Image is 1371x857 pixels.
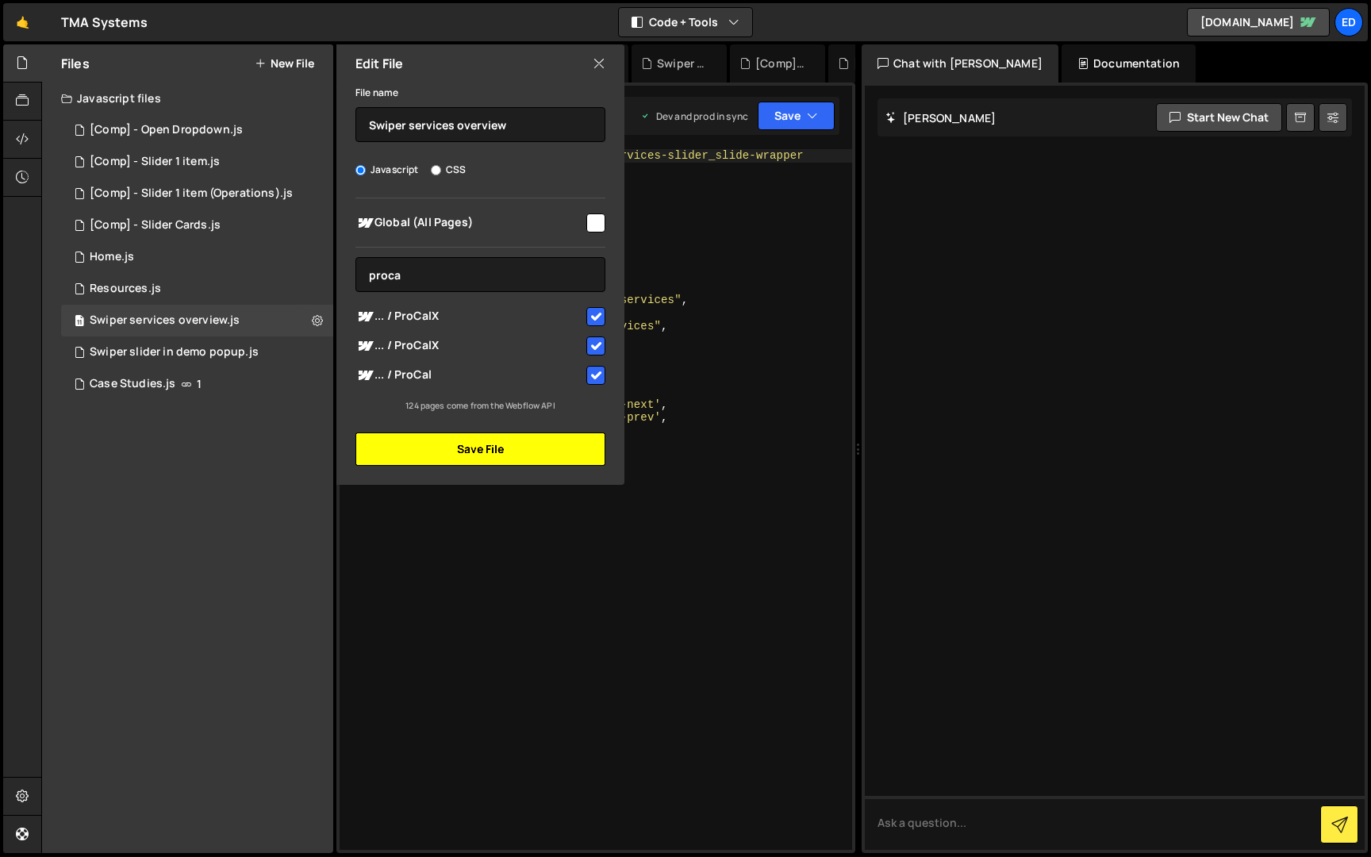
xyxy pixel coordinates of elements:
[862,44,1058,83] div: Chat with [PERSON_NAME]
[405,400,555,411] small: 124 pages come from the Webflow API
[61,13,148,32] div: TMA Systems
[355,432,605,466] button: Save File
[61,336,333,368] div: 15745/43499.js
[355,307,584,326] span: ... / ProCalX
[355,162,419,178] label: Javascript
[61,241,333,273] div: 15745/41882.js
[640,110,748,123] div: Dev and prod in sync
[90,282,161,296] div: Resources.js
[75,316,84,329] span: 11
[90,377,175,391] div: Case Studies.js
[355,336,584,355] span: ... / ProCalX
[90,123,243,137] div: [Comp] - Open Dropdown.js
[355,107,605,142] input: Name
[885,110,996,125] h2: [PERSON_NAME]
[355,55,403,72] h2: Edit File
[355,85,398,101] label: File name
[1156,103,1282,132] button: Start new chat
[90,218,221,233] div: [Comp] - Slider Cards.js
[355,366,584,385] span: ... / ProCal
[355,257,605,292] input: Search pages
[197,378,202,390] span: 1
[90,250,134,264] div: Home.js
[3,3,42,41] a: 🤙
[61,368,333,400] div: 15745/46796.js
[90,313,240,328] div: Swiper services overview.js
[61,146,333,178] div: 15745/41885.js
[61,305,333,336] div: Swiper services overview.js
[61,209,333,241] div: 15745/42002.js
[619,8,752,37] button: Code + Tools
[355,213,584,233] span: Global (All Pages)
[657,56,708,71] div: Swiper slider in demo popup.js
[431,165,441,175] input: CSS
[1062,44,1196,83] div: Documentation
[61,178,333,209] div: 15745/41948.js
[431,162,466,178] label: CSS
[1187,8,1330,37] a: [DOMAIN_NAME]
[1335,8,1363,37] a: Ed
[854,56,904,71] div: [Comp] - Slider 1 item.js
[255,57,314,70] button: New File
[61,114,333,146] div: 15745/41947.js
[61,273,333,305] div: 15745/44306.js
[42,83,333,114] div: Javascript files
[755,56,806,71] div: [Comp] - Open Dropdown.js
[758,102,835,130] button: Save
[90,186,293,201] div: [Comp] - Slider 1 item (Operations).js
[355,165,366,175] input: Javascript
[90,345,259,359] div: Swiper slider in demo popup.js
[90,155,220,169] div: [Comp] - Slider 1 item.js
[61,55,90,72] h2: Files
